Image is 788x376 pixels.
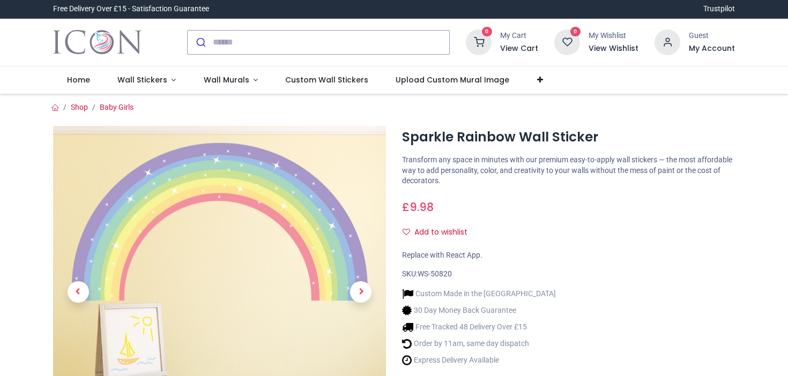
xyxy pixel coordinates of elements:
a: View Cart [500,43,538,54]
span: 9.98 [410,199,434,215]
div: Guest [689,31,735,41]
button: Add to wishlistAdd to wishlist [402,223,477,242]
sup: 0 [570,27,581,37]
li: Order by 11am, same day dispatch [402,338,556,349]
a: Logo of Icon Wall Stickers [53,27,142,57]
img: Icon Wall Stickers [53,27,142,57]
span: Wall Stickers [117,74,167,85]
a: My Account [689,43,735,54]
div: My Cart [500,31,538,41]
li: Free Tracked 48 Delivery Over £15 [402,321,556,333]
a: Wall Murals [190,66,272,94]
div: Free Delivery Over £15 - Satisfaction Guarantee [53,4,209,14]
p: Transform any space in minutes with our premium easy-to-apply wall stickers — the most affordable... [402,155,735,186]
a: 0 [466,37,492,46]
span: Wall Murals [204,74,249,85]
a: Baby Girls [100,103,133,111]
span: Next [350,281,371,303]
span: Previous [68,281,89,303]
span: £ [402,199,434,215]
h1: Sparkle Rainbow Wall Sticker [402,128,735,146]
a: View Wishlist [589,43,638,54]
a: 0 [554,37,580,46]
button: Submit [188,31,213,54]
span: WS-50820 [418,269,452,278]
span: Home [67,74,90,85]
li: Custom Made in the [GEOGRAPHIC_DATA] [402,288,556,299]
div: My Wishlist [589,31,638,41]
span: Upload Custom Mural Image [396,74,509,85]
sup: 0 [482,27,492,37]
div: Replace with React App. [402,250,735,261]
a: Shop [71,103,88,111]
li: Express Delivery Available [402,355,556,366]
i: Add to wishlist [403,228,410,236]
a: Wall Stickers [103,66,190,94]
li: 30 Day Money Back Guarantee [402,305,556,316]
span: Custom Wall Stickers [285,74,368,85]
a: Trustpilot [703,4,735,14]
div: SKU: [402,269,735,280]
